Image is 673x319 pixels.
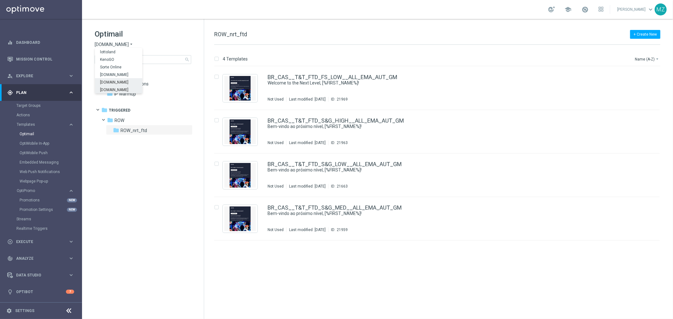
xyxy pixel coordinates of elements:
a: Target Groups [16,103,66,108]
p: 4 Templates [223,56,248,62]
a: OptiMobile Push [20,150,66,155]
i: person_search [7,73,13,79]
i: keyboard_arrow_right [68,73,74,79]
span: school [564,6,571,13]
div: Streams [16,214,81,224]
span: Triggered [109,107,130,113]
div: Dashboard [7,34,74,51]
div: 21963 [337,140,348,145]
div: Last modified: [DATE] [286,97,328,102]
div: Embedded Messaging [20,158,81,167]
div: Not Used [268,140,284,145]
div: Not Used [268,227,284,232]
i: folder [107,90,113,97]
img: 21969.jpeg [224,76,256,101]
span: Plan [16,91,68,95]
button: track_changes Analyze keyboard_arrow_right [7,256,74,261]
i: track_changes [7,256,13,261]
div: Bem-vindo ao próximo nível, [%FIRST_NAME%]! [268,124,633,130]
div: NEW [67,198,77,202]
div: Press SPACE to select this row. [208,110,672,154]
a: Streams [16,217,66,222]
a: Web Push Notifications [20,169,66,174]
i: equalizer [7,40,13,45]
div: Last modified: [DATE] [286,184,328,189]
div: OptiMobile Push [20,148,81,158]
a: Welcome to the Next Level, [%FIRST_NAME%]! [268,80,619,86]
img: 21663.jpeg [224,163,256,188]
i: keyboard_arrow_right [68,122,74,128]
div: Webpage Pop-up [20,177,81,186]
a: [PERSON_NAME]keyboard_arrow_down [617,5,655,14]
div: Last modified: [DATE] [286,140,328,145]
i: keyboard_arrow_right [68,90,74,96]
a: Bem-vindo ao próximo nível, [%FIRST_NAME%]! [268,211,619,217]
span: IP Warmup [114,91,136,97]
i: gps_fixed [7,90,13,96]
div: ID: [328,184,348,189]
div: Plan [7,90,68,96]
i: keyboard_arrow_right [68,188,74,194]
a: Optibot [16,283,66,300]
button: play_circle_outline Execute keyboard_arrow_right [7,239,74,244]
ng-dropdown-panel: Options list [95,48,142,93]
a: Realtime Triggers [16,226,66,231]
h1: Optimail [95,29,191,39]
a: BR_CAS__T&T_FTD_S&G_HIGH__ALL_EMA_AUT_GM [268,118,404,124]
span: [DOMAIN_NAME] [95,42,129,48]
span: Explore [16,74,68,78]
button: person_search Explore keyboard_arrow_right [7,73,74,78]
i: arrow_drop_down [129,42,134,48]
div: Press SPACE to select this row. [208,154,672,197]
div: NEW [67,208,77,212]
img: 21959.jpeg [224,206,256,231]
i: keyboard_arrow_right [68,272,74,278]
div: Analyze [7,256,68,261]
div: Optibot [7,283,74,300]
button: lightbulb Optibot 7 [7,289,74,294]
button: Name (A-Z)arrow_drop_down [634,55,660,63]
button: Data Studio keyboard_arrow_right [7,273,74,278]
img: 21963.jpeg [224,119,256,144]
span: Data Studio [16,273,68,277]
button: gps_fixed Plan keyboard_arrow_right [7,90,74,95]
div: Explore [7,73,68,79]
button: Templates keyboard_arrow_right [16,122,74,127]
i: arrow_drop_down [655,56,660,61]
div: Templates [17,123,68,126]
div: equalizer Dashboard [7,40,74,45]
a: Dashboard [16,34,74,51]
div: 21663 [337,184,348,189]
a: BR_CAS__T&T_FTD_S&G_LOW__ALL_EMA_AUT_GM [268,161,402,167]
div: Execute [7,239,68,245]
div: Templates [16,120,81,186]
button: OptiPromo keyboard_arrow_right [16,188,74,193]
div: Welcome to the Next Level, [%FIRST_NAME%]! [268,80,633,86]
span: Analyze [16,257,68,260]
div: Realtime Triggers [16,224,81,233]
a: Embedded Messaging [20,160,66,165]
div: Mission Control [7,51,74,67]
div: 21959 [337,227,348,232]
button: Mission Control [7,57,74,62]
a: Bem-vindo ao próximo nível, [%FIRST_NAME%]! [268,124,619,130]
a: BR_CAS__T&T_FTD_FS_LOW__ALL_EMA_AUT_GM [268,74,397,80]
div: Promotions [20,195,81,205]
a: Optimail [20,131,66,136]
span: ROW_nrt_ftd [121,128,147,133]
span: ROW_nrt_ftd [214,31,247,38]
div: Optimail [20,129,81,139]
div: 21969 [337,97,348,102]
div: ID: [328,97,348,102]
a: Mission Control [16,51,74,67]
span: search [185,57,190,62]
div: Press SPACE to select this row. [208,197,672,241]
div: Target Groups [16,101,81,110]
